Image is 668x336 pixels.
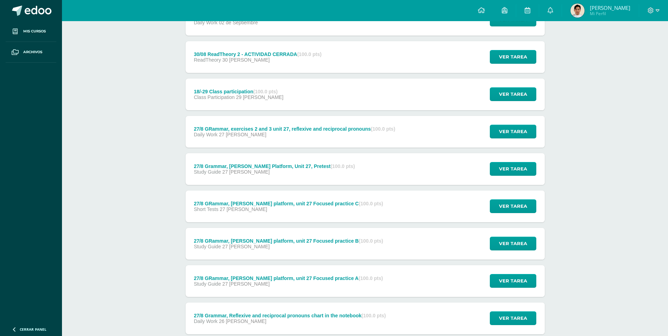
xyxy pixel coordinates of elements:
[20,327,46,332] span: Cerrar panel
[194,20,217,25] span: Daily Work
[499,50,527,63] span: Ver tarea
[490,162,536,176] button: Ver tarea
[194,244,221,249] span: Study Guide
[499,312,527,325] span: Ver tarea
[236,94,283,100] span: 29 [PERSON_NAME]
[194,281,221,287] span: Study Guide
[194,163,355,169] div: 27/8 Grammar, [PERSON_NAME] Platform, Unit 27, Pretest
[499,162,527,175] span: Ver tarea
[219,318,267,324] span: 26 [PERSON_NAME]
[499,237,527,250] span: Ver tarea
[499,200,527,213] span: Ver tarea
[194,238,383,244] div: 27/8 GRammar, [PERSON_NAME] platform, unit 27 Focused practice B
[219,20,258,25] span: 02 de Septiembre
[194,206,218,212] span: Short Tests
[222,169,270,175] span: 27 [PERSON_NAME]
[222,244,270,249] span: 27 [PERSON_NAME]
[499,88,527,101] span: Ver tarea
[490,50,536,64] button: Ver tarea
[220,206,267,212] span: 27 [PERSON_NAME]
[331,163,355,169] strong: (100.0 pts)
[219,132,267,137] span: 27 [PERSON_NAME]
[362,313,386,318] strong: (100.0 pts)
[194,126,395,132] div: 27/8 GRammar, exercises 2 and 3 unit 27, reflexive and reciprocal pronouns
[590,4,630,11] span: [PERSON_NAME]
[297,51,321,57] strong: (100.0 pts)
[194,169,221,175] span: Study Guide
[499,125,527,138] span: Ver tarea
[490,87,536,101] button: Ver tarea
[253,89,277,94] strong: (100.0 pts)
[490,125,536,138] button: Ver tarea
[194,313,386,318] div: 27/8 Grammar, Reflexive and reciprocal pronouns chart in the notebook
[194,94,235,100] span: Class Participation
[194,57,221,63] span: ReadTheory
[194,201,383,206] div: 27/8 GRammar, [PERSON_NAME] platform, unit 27 Focused practice C
[194,89,283,94] div: 18/-29 Class participation
[490,237,536,250] button: Ver tarea
[222,57,270,63] span: 30 [PERSON_NAME]
[371,126,395,132] strong: (100.0 pts)
[490,274,536,288] button: Ver tarea
[6,42,56,63] a: Archivos
[490,311,536,325] button: Ver tarea
[194,318,217,324] span: Daily Work
[570,4,585,18] img: 3ef5ddf9f422fdfcafeb43ddfbc22940.png
[499,274,527,287] span: Ver tarea
[359,201,383,206] strong: (100.0 pts)
[6,21,56,42] a: Mis cursos
[194,275,383,281] div: 27/8 GRammar, [PERSON_NAME] platform, unit 27 Focused practice A
[23,49,42,55] span: Archivos
[590,11,630,17] span: Mi Perfil
[194,51,321,57] div: 30/08 ReadTheory 2 - ACTIVIDAD CERRADA
[194,132,217,137] span: Daily Work
[23,29,46,34] span: Mis cursos
[359,238,383,244] strong: (100.0 pts)
[358,275,383,281] strong: (100.0 pts)
[490,199,536,213] button: Ver tarea
[222,281,270,287] span: 27 [PERSON_NAME]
